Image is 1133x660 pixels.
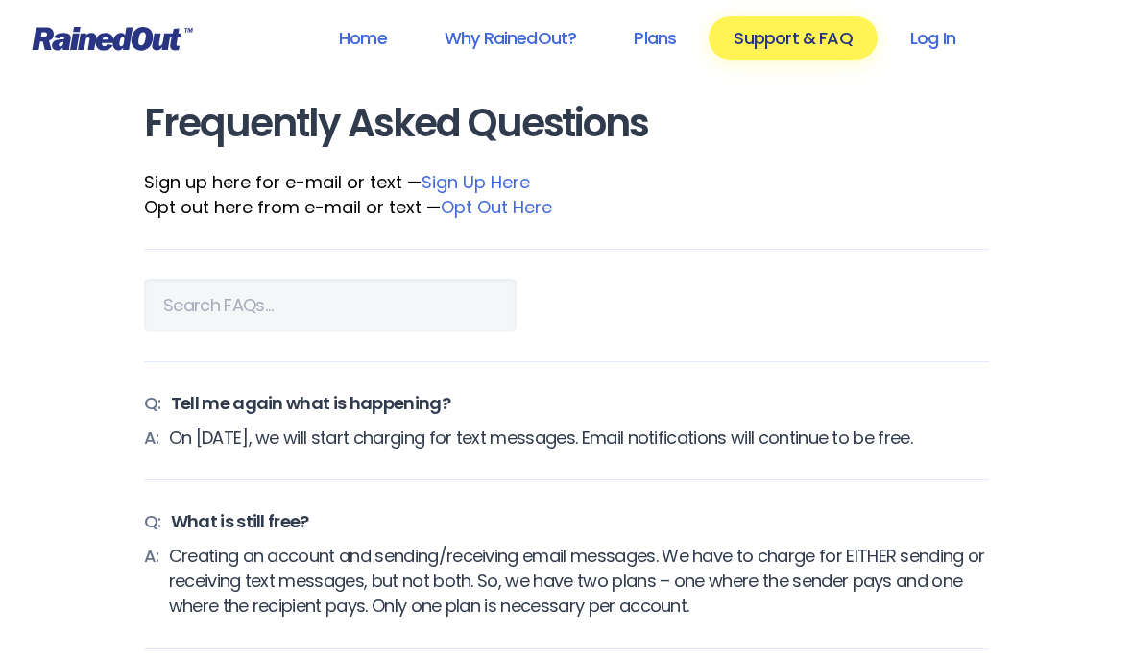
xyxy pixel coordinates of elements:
[144,426,159,451] span: A:
[314,16,412,60] a: Home
[171,509,309,534] span: What is still free?
[169,426,912,451] span: On [DATE], we will start charging for text messages. Email notifications will continue to be free.
[144,509,161,534] span: Q:
[171,391,450,416] span: Tell me again what is happening?
[144,102,989,145] h1: Frequently Asked Questions
[144,544,159,619] span: A:
[144,195,989,220] div: Opt out here from e-mail or text —
[169,544,989,619] span: Creating an account and sending/receiving email messages. We have to charge for EITHER sending or...
[144,279,517,332] input: Search FAQs…
[885,16,980,60] a: Log In
[420,16,602,60] a: Why RainedOut?
[144,170,989,195] div: Sign up here for e-mail or text —
[422,170,530,194] a: Sign Up Here
[441,195,552,219] a: Opt Out Here
[144,391,161,416] span: Q:
[709,16,877,60] a: Support & FAQ
[609,16,701,60] a: Plans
